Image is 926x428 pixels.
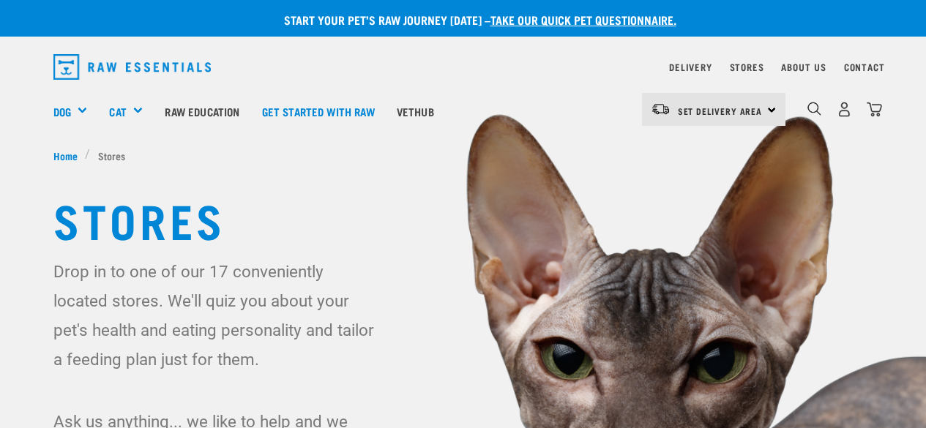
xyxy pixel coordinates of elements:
h1: Stores [53,192,873,245]
a: Contact [844,64,885,70]
img: home-icon-1@2x.png [807,102,821,116]
span: Home [53,148,78,163]
a: Stores [730,64,764,70]
a: Vethub [386,82,445,140]
a: Get started with Raw [251,82,386,140]
a: Raw Education [154,82,250,140]
img: home-icon@2x.png [867,102,882,117]
a: take our quick pet questionnaire. [490,16,676,23]
img: van-moving.png [651,102,671,116]
p: Drop in to one of our 17 conveniently located stores. We'll quiz you about your pet's health and ... [53,257,381,374]
a: About Us [781,64,826,70]
a: Delivery [669,64,712,70]
a: Cat [109,103,126,120]
img: user.png [837,102,852,117]
a: Dog [53,103,71,120]
nav: dropdown navigation [42,48,885,86]
a: Home [53,148,86,163]
img: Raw Essentials Logo [53,54,212,80]
nav: breadcrumbs [53,148,873,163]
span: Set Delivery Area [678,108,763,113]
